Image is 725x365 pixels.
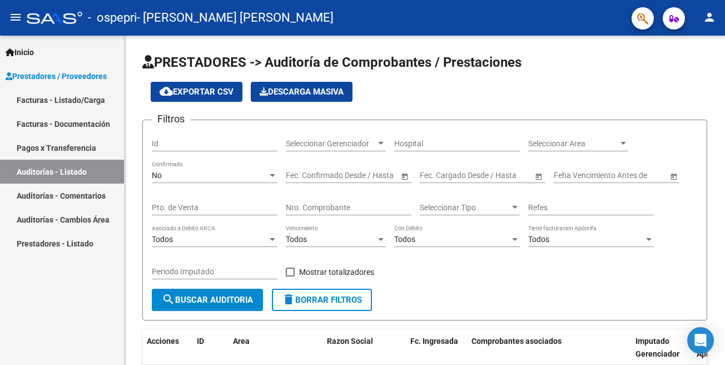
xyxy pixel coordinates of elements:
[251,82,352,102] app-download-masive: Descarga masiva de comprobantes (adjuntos)
[251,82,352,102] button: Descarga Masiva
[260,87,344,97] span: Descarga Masiva
[336,171,390,180] input: Fecha fin
[528,235,549,244] span: Todos
[399,170,410,182] button: Open calendar
[470,171,524,180] input: Fecha fin
[152,111,190,127] h3: Filtros
[272,289,372,311] button: Borrar Filtros
[151,82,242,102] button: Exportar CSV
[286,171,326,180] input: Fecha inicio
[142,55,522,70] span: PRESTADORES -> Auditoría de Comprobantes / Prestaciones
[6,46,34,58] span: Inicio
[410,337,458,346] span: Fc. Ingresada
[687,327,714,354] div: Open Intercom Messenger
[162,295,253,305] span: Buscar Auditoria
[147,337,179,346] span: Acciones
[160,85,173,98] mat-icon: cloud_download
[528,139,618,149] span: Seleccionar Area
[197,337,204,346] span: ID
[9,11,22,24] mat-icon: menu
[88,6,137,30] span: - ospepri
[286,139,376,149] span: Seleccionar Gerenciador
[152,171,162,180] span: No
[162,293,175,306] mat-icon: search
[299,265,374,279] span: Mostrar totalizadores
[152,289,263,311] button: Buscar Auditoria
[137,6,334,30] span: - [PERSON_NAME] [PERSON_NAME]
[282,295,362,305] span: Borrar Filtros
[471,337,562,346] span: Comprobantes asociados
[282,293,295,306] mat-icon: delete
[286,235,307,244] span: Todos
[420,203,510,213] span: Seleccionar Tipo
[160,87,234,97] span: Exportar CSV
[533,170,544,182] button: Open calendar
[152,235,173,244] span: Todos
[703,11,716,24] mat-icon: person
[6,70,107,82] span: Prestadores / Proveedores
[668,170,679,182] button: Open calendar
[635,337,679,358] span: Imputado Gerenciador
[327,337,373,346] span: Razon Social
[394,235,415,244] span: Todos
[420,171,460,180] input: Fecha inicio
[233,337,250,346] span: Area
